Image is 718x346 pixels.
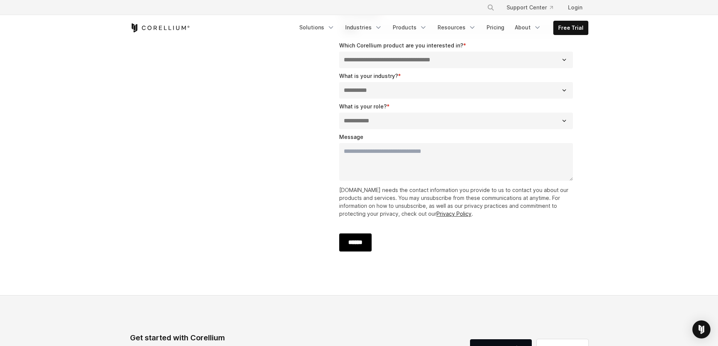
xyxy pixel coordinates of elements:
[501,1,559,14] a: Support Center
[295,21,588,35] div: Navigation Menu
[295,21,339,34] a: Solutions
[484,1,498,14] button: Search
[554,21,588,35] a: Free Trial
[482,21,509,34] a: Pricing
[433,21,481,34] a: Resources
[478,1,588,14] div: Navigation Menu
[388,21,432,34] a: Products
[510,21,546,34] a: About
[341,21,387,34] a: Industries
[562,1,588,14] a: Login
[339,42,463,49] span: Which Corellium product are you interested in?
[130,23,190,32] a: Corellium Home
[130,332,323,343] div: Get started with Corellium
[436,210,472,217] a: Privacy Policy
[339,134,363,140] span: Message
[692,320,710,338] div: Open Intercom Messenger
[339,103,387,110] span: What is your role?
[339,186,576,218] p: [DOMAIN_NAME] needs the contact information you provide to us to contact you about our products a...
[339,73,398,79] span: What is your industry?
